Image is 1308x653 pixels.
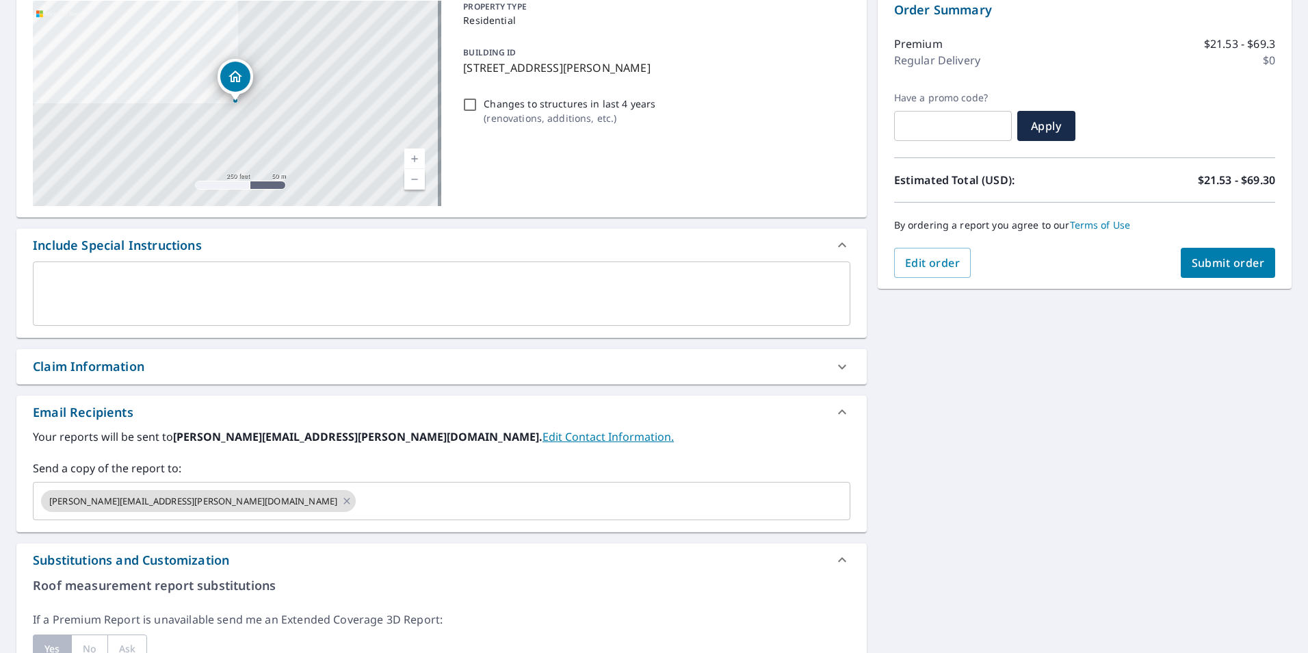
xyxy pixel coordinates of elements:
p: Estimated Total (USD): [894,172,1085,188]
button: Apply [1017,111,1075,141]
span: Submit order [1192,255,1265,270]
p: [STREET_ADDRESS][PERSON_NAME] [463,60,844,76]
p: Changes to structures in last 4 years [484,97,655,111]
p: Premium [894,36,943,52]
a: Terms of Use [1070,218,1131,231]
div: Dropped pin, building 1, Residential property, 1756 Nc 22 Hwy Robbins, NC 27325 [218,59,253,101]
label: Your reports will be sent to [33,428,850,445]
p: $21.53 - $69.3 [1204,36,1275,52]
div: [PERSON_NAME][EMAIL_ADDRESS][PERSON_NAME][DOMAIN_NAME] [41,490,356,512]
label: Send a copy of the report to: [33,460,850,476]
div: Include Special Instructions [16,229,867,261]
p: Order Summary [894,1,1275,19]
button: Edit order [894,248,971,278]
div: Claim Information [16,349,867,384]
p: If a Premium Report is unavailable send me an Extended Coverage 3D Report: [33,611,850,628]
div: Email Recipients [33,403,133,422]
button: Submit order [1181,248,1276,278]
p: Residential [463,13,844,27]
b: [PERSON_NAME][EMAIL_ADDRESS][PERSON_NAME][DOMAIN_NAME]. [173,429,542,444]
p: By ordering a report you agree to our [894,219,1275,231]
div: Include Special Instructions [33,236,202,255]
p: $0 [1263,52,1275,68]
p: Roof measurement report substitutions [33,576,850,595]
p: ( renovations, additions, etc. ) [484,111,655,125]
div: Claim Information [33,357,144,376]
div: Substitutions and Customization [33,551,229,569]
p: PROPERTY TYPE [463,1,844,13]
label: Have a promo code? [894,92,1012,104]
div: Substitutions and Customization [16,543,867,576]
div: Email Recipients [16,396,867,428]
a: EditContactInfo [542,429,674,444]
span: [PERSON_NAME][EMAIL_ADDRESS][PERSON_NAME][DOMAIN_NAME] [41,495,345,508]
a: Current Level 17, Zoom In [404,149,425,169]
p: $21.53 - $69.30 [1198,172,1275,188]
span: Edit order [905,255,960,270]
p: BUILDING ID [463,47,516,58]
a: Current Level 17, Zoom Out [404,169,425,190]
p: Regular Delivery [894,52,980,68]
span: Apply [1028,118,1064,133]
